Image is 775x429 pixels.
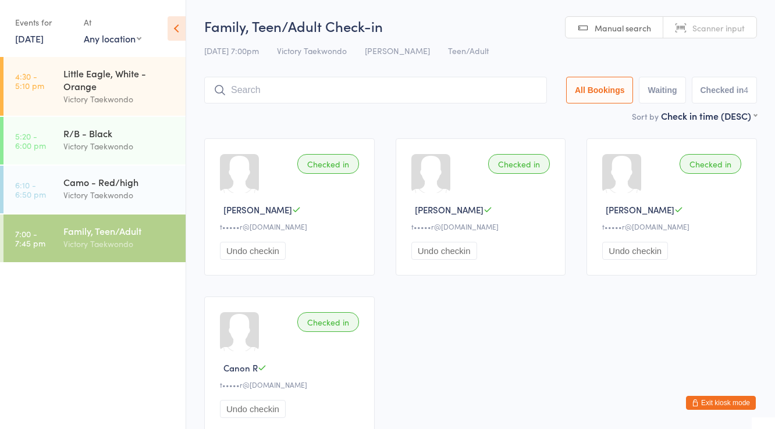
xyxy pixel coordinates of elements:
div: Little Eagle, White - Orange [63,67,176,92]
button: Undo checkin [220,400,286,418]
h2: Family, Teen/Adult Check-in [204,16,757,35]
div: Checked in [297,154,359,174]
span: Teen/Adult [448,45,489,56]
div: Checked in [297,312,359,332]
span: Scanner input [692,22,745,34]
div: 4 [744,85,748,95]
button: Waiting [639,77,685,103]
span: Manual search [595,22,651,34]
button: Undo checkin [411,242,477,260]
a: [DATE] [15,32,44,45]
button: Undo checkin [602,242,668,260]
div: Checked in [680,154,741,174]
a: 5:20 -6:00 pmR/B - BlackVictory Taekwondo [3,117,186,165]
label: Sort by [632,110,659,122]
div: Victory Taekwondo [63,188,176,202]
span: [PERSON_NAME] [606,203,674,216]
span: [PERSON_NAME] [223,203,292,216]
input: Search [204,77,547,103]
div: Victory Taekwondo [63,92,176,106]
div: Family, Teen/Adult [63,224,176,237]
div: t•••••r@[DOMAIN_NAME] [411,221,554,231]
time: 6:10 - 6:50 pm [15,180,46,199]
span: Canon R [223,362,258,374]
div: Check in time (DESC) [661,109,757,122]
div: Any location [84,32,141,45]
div: Checked in [488,154,550,174]
div: Victory Taekwondo [63,237,176,251]
button: Undo checkin [220,242,286,260]
button: Exit kiosk mode [686,396,756,410]
time: 5:20 - 6:00 pm [15,131,46,150]
div: Camo - Red/high [63,176,176,188]
time: 7:00 - 7:45 pm [15,229,45,248]
div: Events for [15,13,72,32]
span: Victory Taekwondo [277,45,347,56]
span: [DATE] 7:00pm [204,45,259,56]
a: 6:10 -6:50 pmCamo - Red/highVictory Taekwondo [3,166,186,213]
a: 4:30 -5:10 pmLittle Eagle, White - OrangeVictory Taekwondo [3,57,186,116]
div: At [84,13,141,32]
div: t•••••r@[DOMAIN_NAME] [220,380,362,389]
span: [PERSON_NAME] [415,203,484,216]
div: t•••••r@[DOMAIN_NAME] [220,221,362,231]
span: [PERSON_NAME] [365,45,430,56]
div: Victory Taekwondo [63,140,176,153]
div: t•••••r@[DOMAIN_NAME] [602,221,745,231]
button: Checked in4 [692,77,758,103]
button: All Bookings [566,77,634,103]
time: 4:30 - 5:10 pm [15,71,44,90]
div: R/B - Black [63,127,176,140]
a: 7:00 -7:45 pmFamily, Teen/AdultVictory Taekwondo [3,214,186,262]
